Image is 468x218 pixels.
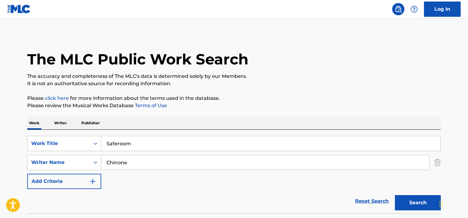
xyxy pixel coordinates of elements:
h1: The MLC Public Work Search [27,50,248,68]
p: Writer [52,117,69,129]
button: Add Criteria [27,174,101,189]
a: Public Search [392,3,404,15]
p: Work [27,117,41,129]
div: Help [408,3,420,15]
div: Drag [439,195,443,213]
a: click here [45,95,69,101]
p: Please for more information about the terms used in the database. [27,95,441,102]
a: Log In [424,2,461,17]
button: Search [395,195,441,210]
a: Reset Search [352,194,392,208]
p: Please review the Musical Works Database [27,102,441,109]
img: 9d2ae6d4665cec9f34b9.svg [89,178,96,185]
a: Terms of Use [134,103,167,108]
img: search [395,5,402,13]
img: help [410,5,418,13]
div: Writer Name [31,159,86,166]
p: It is not an authoritative source for recording information. [27,80,441,87]
p: Publisher [80,117,102,129]
p: The accuracy and completeness of The MLC's data is determined solely by our Members. [27,73,441,80]
img: MLC Logo [7,5,31,13]
div: Work Title [31,140,86,147]
form: Search Form [27,136,441,213]
img: Delete Criterion [434,155,441,170]
iframe: Chat Widget [437,189,468,218]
